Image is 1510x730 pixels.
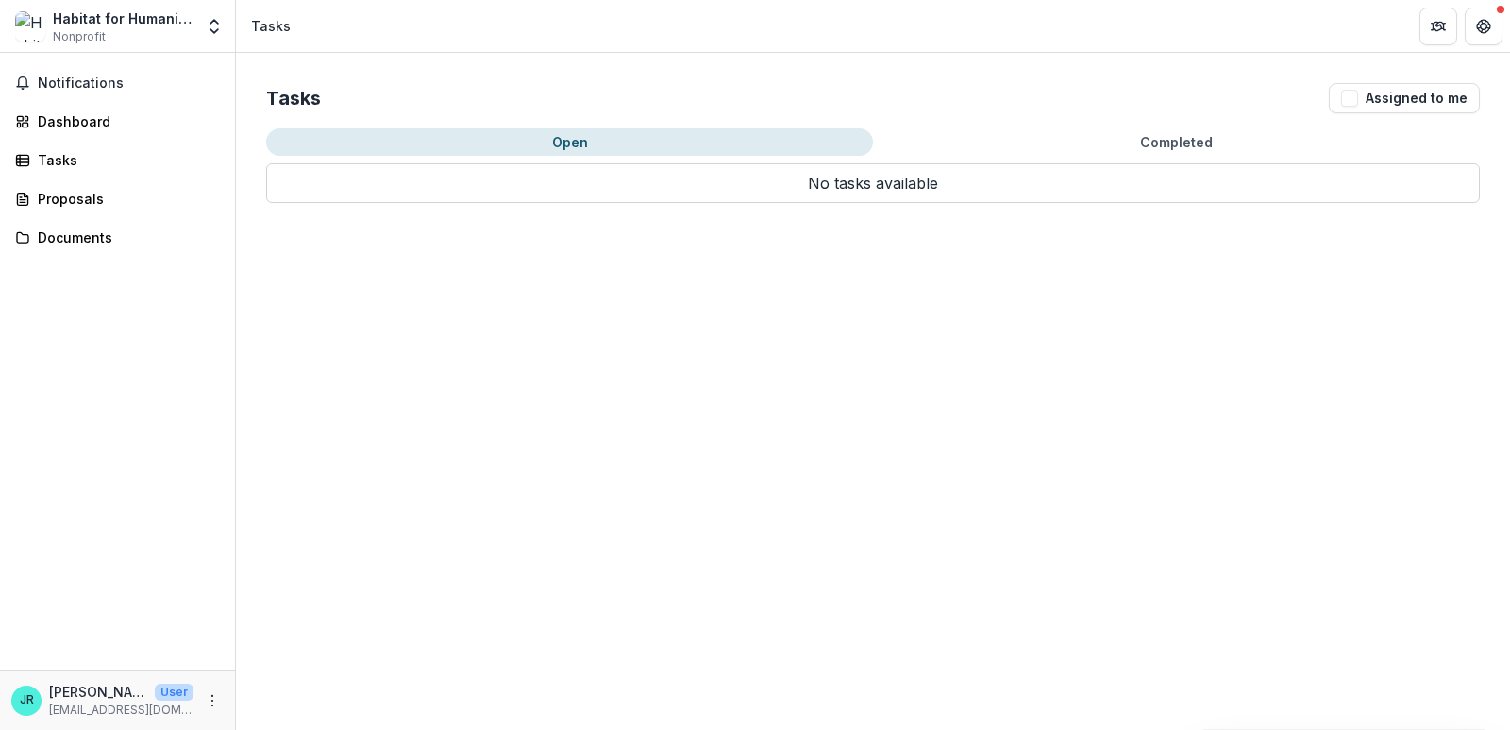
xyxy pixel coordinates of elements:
[155,684,193,701] p: User
[201,8,227,45] button: Open entity switcher
[8,183,227,214] a: Proposals
[8,222,227,253] a: Documents
[873,128,1480,156] button: Completed
[1329,83,1480,113] button: Assigned to me
[38,150,212,170] div: Tasks
[20,694,34,706] div: Jacqueline Richter
[1419,8,1457,45] button: Partners
[49,682,147,702] p: [PERSON_NAME]
[266,128,873,156] button: Open
[15,11,45,42] img: Habitat for Humanity of Eastern Connecticut, Inc.
[53,8,193,28] div: Habitat for Humanity of Eastern [US_STATE], Inc.
[8,68,227,98] button: Notifications
[243,12,298,40] nav: breadcrumb
[251,16,291,36] div: Tasks
[201,689,224,712] button: More
[266,87,321,110] h2: Tasks
[38,228,212,247] div: Documents
[38,76,220,92] span: Notifications
[53,28,106,45] span: Nonprofit
[38,189,212,209] div: Proposals
[38,111,212,131] div: Dashboard
[266,163,1480,203] p: No tasks available
[49,702,193,719] p: [EMAIL_ADDRESS][DOMAIN_NAME]
[1465,8,1502,45] button: Get Help
[8,144,227,176] a: Tasks
[8,106,227,137] a: Dashboard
